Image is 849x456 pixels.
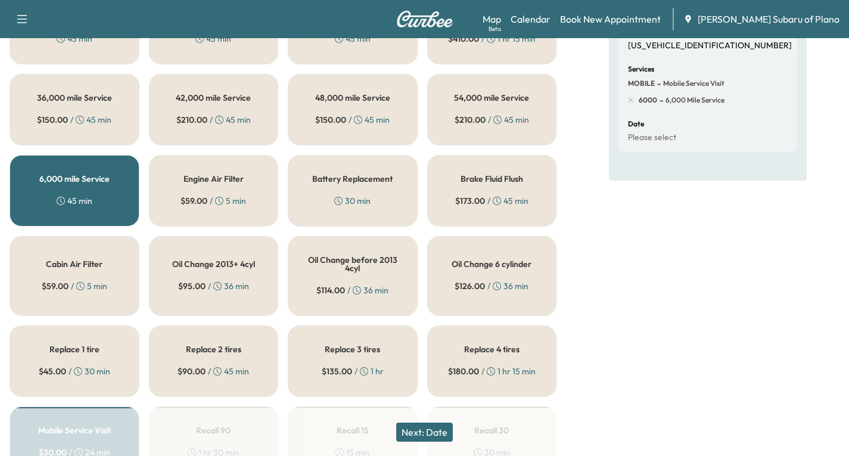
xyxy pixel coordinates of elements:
span: 6000 [639,95,657,105]
span: - [655,77,661,89]
h5: 42,000 mile Service [176,94,251,102]
h6: Date [628,120,644,128]
div: / 45 min [176,114,251,126]
div: 45 min [335,33,371,45]
span: $ 59.00 [42,280,69,292]
div: / 5 min [181,195,246,207]
p: Please select [628,132,676,143]
h5: 54,000 mile Service [454,94,529,102]
div: / 45 min [315,114,390,126]
a: MapBeta [483,12,501,26]
span: Mobile Service Visit [661,79,724,88]
div: / 1 hr [322,365,384,377]
span: $ 126.00 [455,280,485,292]
div: / 45 min [178,365,249,377]
div: / 30 min [39,365,110,377]
h5: Brake Fluid Flush [461,175,523,183]
span: $ 45.00 [39,365,66,377]
span: $ 114.00 [316,284,345,296]
div: / 1 hr 15 min [448,33,536,45]
div: / 5 min [42,280,107,292]
h5: Replace 4 tires [464,345,520,353]
div: / 36 min [178,280,249,292]
span: [PERSON_NAME] Subaru of Plano [698,12,839,26]
span: $ 410.00 [448,33,479,45]
h5: Engine Air Filter [184,175,244,183]
h5: 48,000 mile Service [315,94,390,102]
h5: Replace 1 tire [49,345,99,353]
h5: Oil Change 2013+ 4cyl [172,260,255,268]
span: $ 173.00 [455,195,485,207]
div: 30 min [334,195,371,207]
span: $ 210.00 [176,114,207,126]
span: $ 150.00 [315,114,346,126]
a: Calendar [511,12,551,26]
span: $ 210.00 [455,114,486,126]
div: / 36 min [455,280,528,292]
span: $ 59.00 [181,195,207,207]
span: MOBILE [628,79,655,88]
span: $ 150.00 [37,114,68,126]
div: / 1 hr 15 min [448,365,536,377]
span: $ 135.00 [322,365,352,377]
div: / 45 min [455,114,529,126]
h5: Replace 2 tires [186,345,241,353]
span: $ 95.00 [178,280,206,292]
a: Book New Appointment [560,12,661,26]
h5: Oil Change 6 cylinder [452,260,531,268]
span: $ 90.00 [178,365,206,377]
span: - [657,94,663,106]
h5: Battery Replacement [312,175,393,183]
div: / 36 min [316,284,388,296]
div: / 45 min [37,114,111,126]
img: Curbee Logo [396,11,453,27]
div: Beta [489,24,501,33]
div: / 45 min [455,195,528,207]
h5: Replace 3 tires [325,345,380,353]
p: [US_VEHICLE_IDENTIFICATION_NUMBER] [628,41,792,51]
div: 45 min [57,195,92,207]
h5: Oil Change before 2013 4cyl [307,256,398,272]
h5: 6,000 mile Service [39,175,110,183]
h6: Services [628,66,654,73]
span: 6,000 mile Service [663,95,724,105]
h5: 36,000 mile Service [37,94,112,102]
div: 45 min [195,33,231,45]
div: 45 min [57,33,92,45]
h5: Cabin Air Filter [46,260,102,268]
button: Next: Date [396,423,453,442]
span: $ 180.00 [448,365,479,377]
